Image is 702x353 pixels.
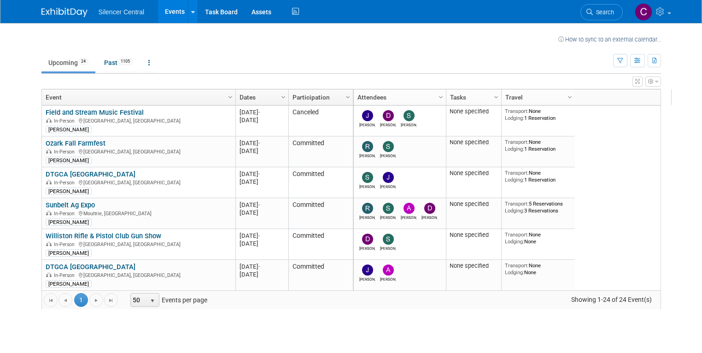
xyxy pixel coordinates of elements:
[450,231,497,239] div: None specified
[46,232,161,240] a: Williston Rifle & Pistol Club Gun Show
[118,58,133,65] span: 1105
[258,140,260,147] span: -
[437,94,445,101] span: Column Settings
[421,214,438,220] div: Dean Woods
[240,116,284,124] div: [DATE]
[505,139,571,152] div: None 1 Reservation
[46,211,52,215] img: In-Person Event
[450,262,497,270] div: None specified
[505,170,529,176] span: Transport:
[131,294,146,306] span: 50
[46,263,135,271] a: DTGCA [GEOGRAPHIC_DATA]
[404,110,415,121] img: Steve Phillips
[288,106,353,136] td: Canceled
[491,89,501,103] a: Column Settings
[41,54,95,71] a: Upcoming24
[46,149,52,153] img: In-Person Event
[380,152,396,158] div: Sarah Young
[505,200,571,214] div: 5 Reservations 3 Reservations
[258,171,260,177] span: -
[562,293,660,306] span: Showing 1-24 of 24 Event(s)
[580,4,623,20] a: Search
[383,110,394,121] img: Dayla Hughes
[118,293,216,307] span: Events per page
[258,201,260,208] span: -
[401,214,417,220] div: Andrew Sorenson
[74,293,88,307] span: 1
[46,108,144,117] a: Field and Stream Music Festival
[450,170,497,177] div: None specified
[46,280,92,288] div: [PERSON_NAME]
[362,203,373,214] img: Rob Young
[380,121,396,127] div: Dayla Hughes
[240,170,284,178] div: [DATE]
[343,89,353,103] a: Column Settings
[240,147,284,155] div: [DATE]
[505,108,529,114] span: Transport:
[505,207,524,214] span: Lodging:
[258,232,260,239] span: -
[288,136,353,167] td: Committed
[46,218,92,226] div: [PERSON_NAME]
[258,109,260,116] span: -
[93,297,100,304] span: Go to the next page
[359,152,375,158] div: Rob Young
[78,58,88,65] span: 24
[359,183,375,189] div: Steve Phillips
[46,241,52,246] img: In-Person Event
[401,121,417,127] div: Steve Phillips
[46,209,231,217] div: Moultrie, [GEOGRAPHIC_DATA]
[505,238,524,245] span: Lodging:
[280,94,287,101] span: Column Settings
[357,89,440,105] a: Attendees
[107,297,115,304] span: Go to the last page
[41,8,88,17] img: ExhibitDay
[505,262,571,276] div: None None
[44,293,58,307] a: Go to the first page
[505,89,569,105] a: Travel
[505,231,529,238] span: Transport:
[46,188,92,195] div: [PERSON_NAME]
[240,209,284,217] div: [DATE]
[54,211,77,217] span: In-Person
[383,265,394,276] img: Andrew Sorenson
[54,149,77,155] span: In-Person
[46,180,52,184] img: In-Person Event
[46,89,229,105] a: Event
[240,139,284,147] div: [DATE]
[46,272,52,277] img: In-Person Event
[288,229,353,260] td: Committed
[362,265,373,276] img: Justin Armstrong
[450,108,497,115] div: None specified
[149,297,156,305] span: select
[99,8,145,16] span: Silencer Central
[47,297,54,304] span: Go to the first page
[225,89,235,103] a: Column Settings
[505,170,571,183] div: None 1 Reservation
[62,297,69,304] span: Go to the previous page
[362,172,373,183] img: Steve Phillips
[436,89,446,103] a: Column Settings
[46,117,231,124] div: [GEOGRAPHIC_DATA], [GEOGRAPHIC_DATA]
[89,293,103,307] a: Go to the next page
[505,231,571,245] div: None None
[450,89,495,105] a: Tasks
[46,240,231,248] div: [GEOGRAPHIC_DATA], [GEOGRAPHIC_DATA]
[46,118,52,123] img: In-Person Event
[383,172,394,183] img: Justin Armstrong
[240,108,284,116] div: [DATE]
[362,110,373,121] img: Justin Armstrong
[505,176,524,183] span: Lodging:
[380,245,396,251] div: Steve Phillips
[240,240,284,247] div: [DATE]
[278,89,288,103] a: Column Settings
[104,293,118,307] a: Go to the last page
[359,214,375,220] div: Rob Young
[492,94,500,101] span: Column Settings
[505,146,524,152] span: Lodging:
[54,180,77,186] span: In-Person
[362,141,373,152] img: Rob Young
[258,263,260,270] span: -
[404,203,415,214] img: Andrew Sorenson
[46,126,92,133] div: [PERSON_NAME]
